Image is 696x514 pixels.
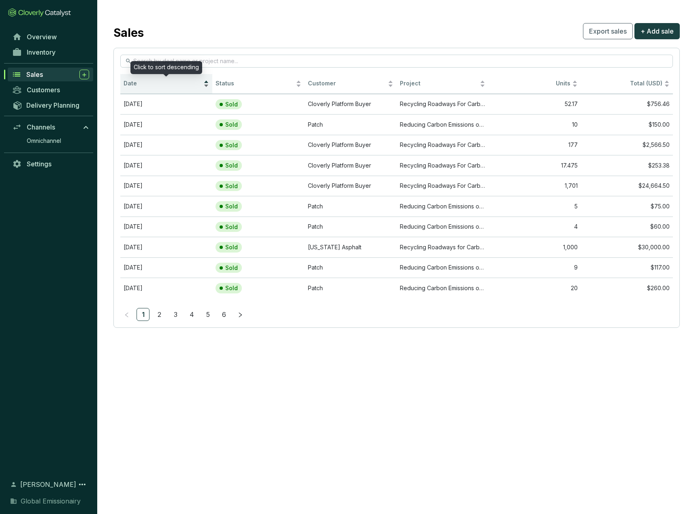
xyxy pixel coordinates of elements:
p: Sold [225,162,238,169]
p: Sold [225,101,238,108]
a: Overview [8,30,93,44]
td: Jun 07 2024 [120,237,212,257]
button: Export sales [583,23,633,39]
td: 177 [489,135,581,155]
td: Idaho Asphalt [305,237,397,257]
button: right [234,308,247,321]
span: Sales [26,70,43,79]
a: 2 [153,308,165,321]
td: Recycling Roadways For Carbon Emission Reductions - Midstate Reclamation and Trucking [397,176,489,196]
td: Apr 03 2024 [120,94,212,115]
a: 4 [186,308,198,321]
td: $24,664.50 [581,176,673,196]
span: Settings [27,160,51,168]
li: 3 [169,308,182,321]
td: Apr 30 2024 [120,196,212,217]
td: Reducing Carbon Emissions on I-64 Capacity Improvement Project with the use of FSB and emulsion a... [397,196,489,217]
span: left [124,312,130,318]
td: 17.475 [489,155,581,176]
td: 52.17 [489,94,581,115]
span: Inventory [27,48,56,56]
p: Sold [225,285,238,292]
span: Customer [308,80,386,87]
a: Delivery Planning [8,98,93,112]
td: $756.46 [581,94,673,115]
input: Search by deal name or project name... [133,57,661,66]
span: Date [124,80,202,87]
td: 9 [489,257,581,278]
span: [PERSON_NAME] [20,480,76,489]
a: Omnichannel [23,135,93,147]
a: Settings [8,157,93,171]
td: 1,000 [489,237,581,257]
td: $117.00 [581,257,673,278]
li: Next Page [234,308,247,321]
li: Previous Page [120,308,133,321]
p: Sold [225,264,238,272]
td: Recycling Roadways For Carbon Emission Reductions - Midstate Reclamation and Trucking [397,94,489,115]
td: Apr 19 2024 [120,176,212,196]
p: Sold [225,244,238,251]
li: 6 [218,308,231,321]
a: 5 [202,308,214,321]
a: Channels [8,120,93,134]
h2: Sales [113,24,144,41]
button: + Add sale [634,23,680,39]
td: Cloverly Platform Buyer [305,155,397,176]
td: Aug 29 2024 [120,278,212,298]
td: Apr 05 2024 [120,135,212,155]
td: $60.00 [581,217,673,237]
td: 10 [489,114,581,135]
td: Reducing Carbon Emissions on I-64 Capacity Improvement Project with the use of FSB and emulsion a... [397,257,489,278]
p: Sold [225,142,238,149]
span: Customers [27,86,60,94]
th: Customer [305,74,397,94]
th: Status [212,74,304,94]
td: $253.38 [581,155,673,176]
td: May 19 2024 [120,217,212,237]
p: Sold [225,121,238,128]
td: $260.00 [581,278,673,298]
td: Apr 10 2024 [120,155,212,176]
a: 3 [169,308,181,321]
span: right [237,312,243,318]
span: Overview [27,33,57,41]
a: Customers [8,83,93,97]
th: Units [489,74,581,94]
td: Patch [305,196,397,217]
span: Channels [27,123,55,131]
td: Cloverly Platform Buyer [305,176,397,196]
div: Click to sort descending [130,61,202,74]
span: Delivery Planning [26,101,79,109]
td: Reducing Carbon Emissions on I-64 Capacity Improvement Project with the use of FSB and emulsion a... [397,217,489,237]
td: Patch [305,278,397,298]
td: $75.00 [581,196,673,217]
span: Status [216,80,294,87]
td: Reducing Carbon Emissions on I-64 Capacity Improvement Project with the use of FSB and emulsion a... [397,114,489,135]
a: 1 [137,308,149,321]
td: Patch [305,217,397,237]
span: + Add sale [640,26,674,36]
th: Date [120,74,212,94]
td: 1,701 [489,176,581,196]
span: Project [400,80,478,87]
td: Recycling Roadways for Carbon Emission Reductions – Global Emissionairy – U.S. Project #1 [397,237,489,257]
td: $30,000.00 [581,237,673,257]
th: Project [397,74,489,94]
a: Sales [8,68,93,81]
span: Units [492,80,570,87]
p: Sold [225,203,238,210]
td: Recycling Roadways For Carbon Emission Reductions - Midstate Reclamation and Trucking [397,135,489,155]
td: Aug 22 2024 [120,257,212,278]
td: 20 [489,278,581,298]
td: 5 [489,196,581,217]
td: Patch [305,114,397,135]
p: Sold [225,183,238,190]
a: Inventory [8,45,93,59]
td: Cloverly Platform Buyer [305,94,397,115]
td: Reducing Carbon Emissions on I-64 Capacity Improvement Project with the use of FSB and emulsion a... [397,278,489,298]
td: Cloverly Platform Buyer [305,135,397,155]
p: Sold [225,223,238,231]
span: Global Emissionairy [21,496,81,506]
a: 6 [218,308,230,321]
